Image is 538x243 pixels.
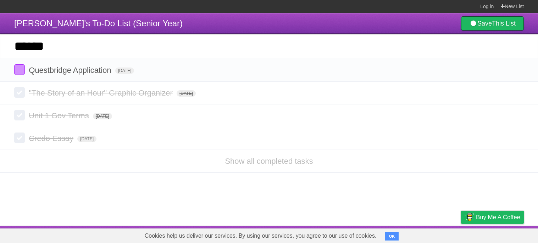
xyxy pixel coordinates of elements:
[390,228,419,241] a: Developers
[77,136,96,142] span: [DATE]
[29,134,75,143] span: Credo Essay
[177,90,196,97] span: [DATE]
[138,229,384,243] span: Cookies help us deliver our services. By using our services, you agree to our use of cookies.
[385,232,399,241] button: OK
[14,87,25,98] label: Done
[428,228,443,241] a: Terms
[14,133,25,143] label: Done
[461,16,524,31] a: SaveThis List
[14,64,25,75] label: Done
[93,113,112,119] span: [DATE]
[29,66,113,75] span: Questbridge Application
[29,88,174,97] span: "The Story of an Hour" Graphic Organizer
[461,211,524,224] a: Buy me a coffee
[492,20,516,27] b: This List
[452,228,470,241] a: Privacy
[479,228,524,241] a: Suggest a feature
[115,67,134,74] span: [DATE]
[14,110,25,120] label: Done
[367,228,382,241] a: About
[14,18,183,28] span: [PERSON_NAME]'s To-Do List (Senior Year)
[225,157,313,166] a: Show all completed tasks
[29,111,91,120] span: Unit 1 Gov Terms
[465,211,474,223] img: Buy me a coffee
[476,211,520,223] span: Buy me a coffee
